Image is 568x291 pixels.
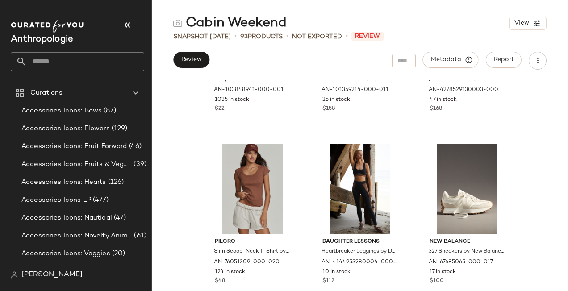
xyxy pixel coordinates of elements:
[430,56,471,64] span: Metadata
[322,248,397,256] span: Heartbreaker Leggings by Daughter Lessons in Black, Women's, Size: XL, Nylon/Elastane at Anthropo...
[21,159,132,170] span: Accessories Icons: Fruits & Veggies
[173,32,231,42] span: Snapshot [DATE]
[181,56,202,63] span: Review
[21,106,102,116] span: Accessories Icons: Bows
[509,17,547,30] button: View
[21,231,132,241] span: Accessories Icons: Novelty Animal
[430,238,505,246] span: New Balance
[21,177,106,187] span: Accessories Icons: Hearts
[240,33,248,40] span: 93
[514,20,529,27] span: View
[322,277,334,285] span: $112
[486,52,522,68] button: Report
[214,86,284,94] span: AN-103848941-000-001
[21,141,127,152] span: Accessories Icons: Fruit Forward
[292,32,342,42] span: Not Exported
[322,105,335,113] span: $158
[234,31,237,42] span: •
[110,124,128,134] span: (129)
[91,195,109,205] span: (477)
[215,277,225,285] span: $48
[346,31,348,42] span: •
[21,195,91,205] span: Accessories Icons LP
[30,88,63,98] span: Curations
[493,56,514,63] span: Report
[132,159,146,170] span: (39)
[106,177,124,187] span: (126)
[322,238,398,246] span: Daughter Lessons
[315,144,405,234] img: 4144953280004_001_b
[351,32,384,41] span: Review
[21,213,112,223] span: Accessories Icons: Nautical
[430,96,457,104] span: 47 in stock
[423,52,479,68] button: Metadata
[21,124,110,134] span: Accessories Icons: Flowers
[322,268,351,276] span: 10 in stock
[215,268,245,276] span: 124 in stock
[215,105,225,113] span: $22
[110,249,125,259] span: (20)
[132,231,146,241] span: (61)
[215,96,249,104] span: 1035 in stock
[322,96,350,104] span: 25 in stock
[173,52,209,68] button: Review
[21,249,110,259] span: Accessories Icons: Veggies
[430,105,442,113] span: $168
[214,258,280,266] span: AN-76051309-000-020
[286,31,288,42] span: •
[322,258,397,266] span: AN-4144953280004-000-001
[429,248,504,256] span: 327 Sneakers by New Balance in Ivory, Women's, Size: Us 3.5/eu 35.5, Nylon/Mesh/Rubber at Anthrop...
[208,144,297,234] img: 76051309_020_b
[322,86,388,94] span: AN-101359214-000-011
[173,14,287,32] div: Cabin Weekend
[429,86,504,94] span: AN-4278529130003-000-001
[102,106,116,116] span: (87)
[422,144,512,234] img: 67685065_017_b
[173,19,182,28] img: svg%3e
[430,268,456,276] span: 17 in stock
[11,271,18,279] img: svg%3e
[214,248,289,256] span: Slim Scoop-Neck T-Shirt by Pilcro in Brown, Women's, Size: Small, Polyester/Cotton/Elastane at An...
[127,141,142,152] span: (46)
[215,238,290,246] span: Pilcro
[11,20,87,33] img: cfy_white_logo.C9jOOHJF.svg
[240,32,283,42] div: Products
[11,35,73,44] span: Current Company Name
[112,213,126,223] span: (47)
[429,258,493,266] span: AN-67685065-000-017
[430,277,444,285] span: $100
[21,270,83,280] span: [PERSON_NAME]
